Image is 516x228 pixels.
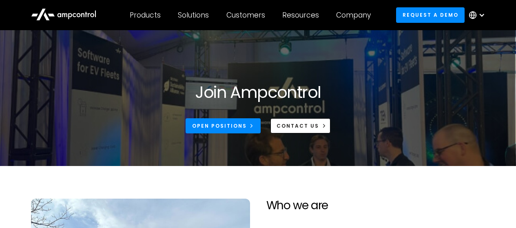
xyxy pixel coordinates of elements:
[178,11,209,20] div: Solutions
[282,11,319,20] div: Resources
[336,11,371,20] div: Company
[195,82,321,102] h1: Join Ampcontrol
[396,7,465,22] a: Request a demo
[226,11,265,20] div: Customers
[277,122,319,130] div: CONTACT US
[270,118,330,133] a: CONTACT US
[266,199,485,213] h2: Who we are
[130,11,161,20] div: Products
[192,122,247,130] div: Open Positions
[186,118,261,133] a: Open Positions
